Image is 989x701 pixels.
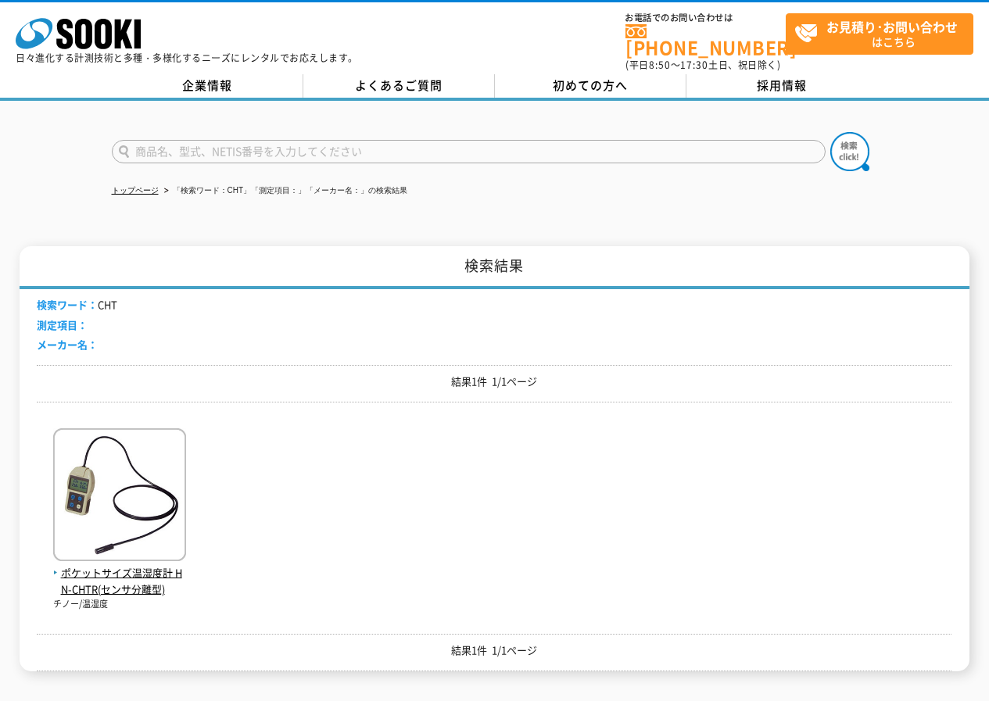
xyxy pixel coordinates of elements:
[37,297,117,313] li: CHT
[625,24,786,56] a: [PHONE_NUMBER]
[786,13,973,55] a: お見積り･お問い合わせはこちら
[16,53,358,63] p: 日々進化する計測技術と多種・多様化するニーズにレンタルでお応えします。
[686,74,878,98] a: 採用情報
[112,74,303,98] a: 企業情報
[680,58,708,72] span: 17:30
[53,565,186,598] span: ポケットサイズ温湿度計 HN-CHTR(センサ分離型)
[53,549,186,597] a: ポケットサイズ温湿度計 HN-CHTR(センサ分離型)
[53,598,186,611] p: チノー/温湿度
[20,246,969,289] h1: 検索結果
[495,74,686,98] a: 初めての方へ
[112,140,826,163] input: 商品名、型式、NETIS番号を入力してください
[37,337,98,352] span: メーカー名：
[625,58,780,72] span: (平日 ～ 土日、祝日除く)
[37,317,88,332] span: 測定項目：
[37,297,98,312] span: 検索ワード：
[553,77,628,94] span: 初めての方へ
[37,642,951,659] p: 結果1件 1/1ページ
[649,58,671,72] span: 8:50
[625,13,786,23] span: お電話でのお問い合わせは
[161,183,408,199] li: 「検索ワード：CHT」「測定項目：」「メーカー名：」の検索結果
[826,17,958,36] strong: お見積り･お問い合わせ
[112,186,159,195] a: トップページ
[53,428,186,565] img: HN-CHTR(センサ分離型)
[830,132,869,171] img: btn_search.png
[37,374,951,390] p: 結果1件 1/1ページ
[794,14,973,53] span: はこちら
[303,74,495,98] a: よくあるご質問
